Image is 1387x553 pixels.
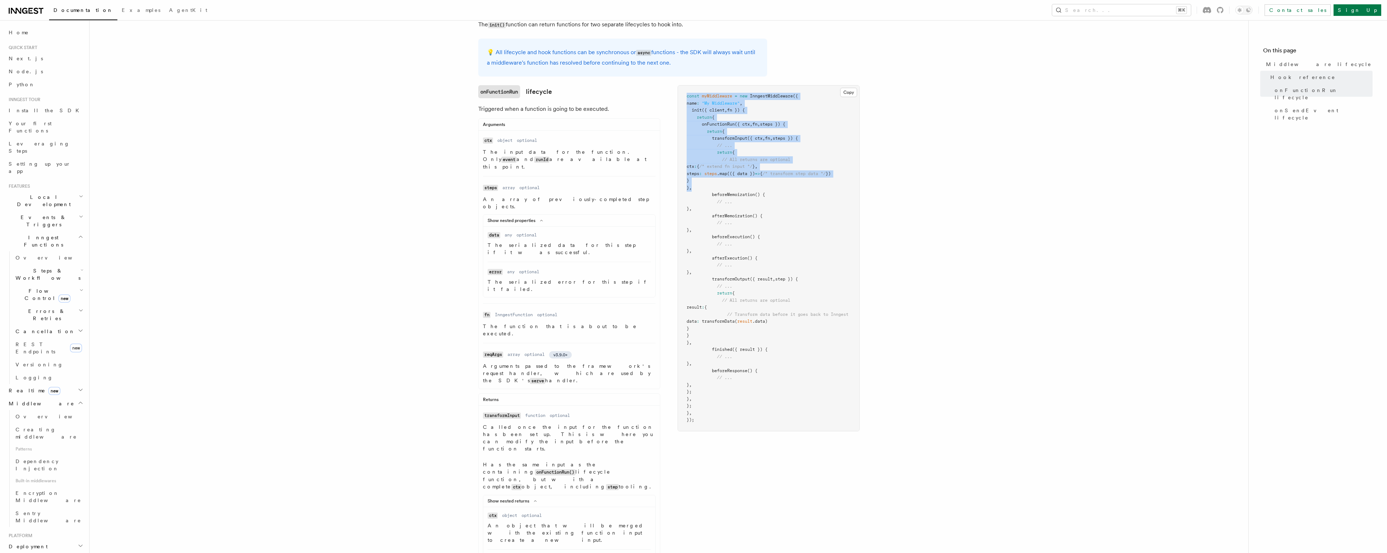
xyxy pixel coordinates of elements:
[519,269,539,275] dd: optional
[727,312,848,317] span: // Transform data before it goes back to Inngest
[722,157,790,162] span: // All returns are optional
[488,22,506,28] code: init()
[483,138,493,144] code: ctx
[775,276,798,282] span: step }) {
[6,45,37,51] span: Quick start
[735,319,737,324] span: (
[689,340,692,345] span: ,
[636,50,651,56] code: async
[6,191,85,211] button: Local Development
[13,305,85,325] button: Errors & Retries
[687,319,697,324] span: data
[702,108,725,113] span: ({ client
[712,234,750,239] span: beforeExecution
[488,269,503,275] code: error
[687,417,694,422] span: });
[488,498,540,504] button: Show nested returns
[717,354,732,359] span: // ...
[13,507,85,527] a: Sentry Middleware
[487,47,759,68] p: 💡 All lifecycle and hook functions can be synchronous or functions - the SDK will always wait unt...
[13,284,85,305] button: Flow Controlnew
[13,410,85,423] a: Overview
[697,319,699,324] span: :
[16,255,90,261] span: Overview
[712,368,747,373] span: beforeResponse
[6,540,85,553] button: Deployment
[13,475,85,487] span: Built-in middlewares
[13,358,85,371] a: Versioning
[750,234,760,239] span: () {
[692,108,702,113] span: init
[6,137,85,157] a: Leveraging Steps
[505,232,512,238] dd: any
[717,143,732,148] span: // ...
[687,403,692,408] span: };
[689,410,692,415] span: ,
[735,93,737,99] span: =
[717,241,732,247] span: // ...
[6,157,85,178] a: Setting up your app
[13,287,79,302] span: Flow Control
[488,278,651,293] p: The serialized error for this step if it failed.
[13,423,85,443] a: Creating middleware
[16,458,59,471] span: Dependency Injection
[483,362,656,384] p: Arguments passed to the framework's request handler, which are used by the SDK's handler.
[13,443,85,455] span: Patterns
[9,69,43,74] span: Node.js
[735,122,750,127] span: ({ ctx
[6,65,85,78] a: Node.js
[9,141,70,154] span: Leveraging Steps
[722,129,725,134] span: {
[13,338,85,358] a: REST Endpointsnew
[712,136,747,141] span: transformInput
[6,97,40,103] span: Inngest tour
[747,256,757,261] span: () {
[507,352,520,357] dd: array
[697,101,699,106] span: :
[483,312,491,318] code: fn
[13,487,85,507] a: Encryption Middleware
[606,484,619,490] code: step
[507,269,515,275] dd: any
[553,352,567,358] span: v3.9.0+
[16,510,81,523] span: Sentry Middleware
[501,157,517,163] code: event
[16,362,63,367] span: Versioning
[717,262,732,267] span: // ...
[550,413,570,418] dd: optional
[689,206,692,211] span: ,
[6,251,85,384] div: Inngest Functions
[49,2,117,20] a: Documentation
[773,136,798,141] span: steps }) {
[517,232,537,238] dd: optional
[16,375,53,380] span: Logging
[760,171,762,176] span: {
[6,26,85,39] a: Home
[750,122,752,127] span: ,
[488,232,500,238] code: data
[750,276,773,282] span: ({ result
[687,178,689,183] span: }
[13,264,85,284] button: Steps & Workflows
[702,305,704,310] span: :
[826,171,831,176] span: })
[9,108,83,113] span: Install the SDK
[689,185,692,190] span: ,
[1334,4,1381,16] a: Sign Up
[689,227,692,232] span: ,
[687,361,689,366] span: }
[747,136,762,141] span: ({ ctx
[727,171,755,176] span: (({ data })
[687,164,694,169] span: ctx
[537,312,557,318] dd: optional
[757,122,760,127] span: ,
[16,414,90,419] span: Overview
[687,93,699,99] span: const
[737,319,752,324] span: result
[840,88,857,97] button: Copy
[478,85,520,98] code: onFunctionRun
[1275,107,1373,121] span: onSendEvent lifecycle
[13,328,75,335] span: Cancellation
[495,312,533,318] dd: InngestFunction
[1270,74,1335,81] span: Hook reference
